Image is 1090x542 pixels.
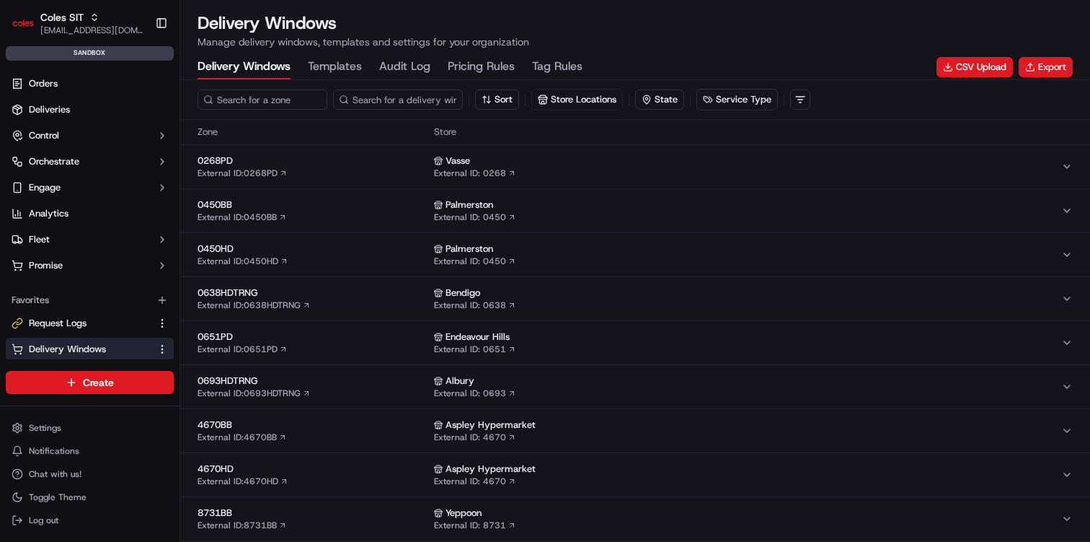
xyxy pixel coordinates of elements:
[446,154,470,167] span: Vasse
[532,89,622,110] button: Store Locations
[448,55,515,79] button: Pricing Rules
[6,176,174,199] button: Engage
[446,507,482,520] span: Yeppoon
[40,25,143,36] span: [EMAIL_ADDRESS][DOMAIN_NAME]
[434,344,516,355] a: External ID: 0651
[6,6,149,40] button: Coles SITColes SIT[EMAIL_ADDRESS][DOMAIN_NAME]
[180,409,1090,453] button: 4670BBExternal ID:4670BB Aspley HypermarketExternal ID: 4670
[29,103,70,116] span: Deliveries
[180,233,1090,276] button: 0450HDExternal ID:0450HD PalmerstonExternal ID: 0450
[697,89,777,110] button: Service Type
[198,344,288,355] a: External ID:0651PD
[434,167,516,179] a: External ID: 0268
[29,259,63,272] span: Promise
[6,510,174,530] button: Log out
[83,375,114,390] span: Create
[29,233,50,246] span: Fleet
[198,520,287,531] a: External ID:8731BB
[6,338,174,361] button: Delivery Windows
[29,317,87,330] span: Request Logs
[29,468,81,480] span: Chat with us!
[198,126,428,139] span: Zone
[434,211,516,223] a: External ID: 0450
[446,419,536,432] span: Aspley Hypermarket
[434,388,516,399] a: External ID: 0693
[12,317,151,330] a: Request Logs
[198,476,288,487] a: External ID:4670HD
[531,89,623,110] button: Store Locations
[446,242,493,255] span: Palmerston
[379,55,430,79] button: Audit Log
[29,207,68,220] span: Analytics
[446,463,536,476] span: Aspley Hypermarket
[198,12,529,35] h1: Delivery Windows
[198,375,428,388] span: 0693HDTRNG
[12,343,151,356] a: Delivery Windows
[198,287,428,300] span: 0638HDTRNG
[6,124,174,147] button: Control
[180,453,1090,497] button: 4670HDExternal ID:4670HD Aspley HypermarketExternal ID: 4670
[198,331,428,344] span: 0651PD
[434,126,1073,139] span: Store
[180,189,1090,232] button: 0450BBExternal ID:0450BB PalmerstonExternal ID: 0450
[6,487,174,507] button: Toggle Theme
[198,388,311,399] a: External ID:0693HDTRNG
[12,12,35,35] img: Coles SIT
[198,463,428,476] span: 4670HD
[180,497,1090,541] button: 8731BBExternal ID:8731BB YeppoonExternal ID: 8731
[936,57,1013,77] button: CSV Upload
[198,89,327,110] input: Search for a zone
[532,55,582,79] button: Tag Rules
[6,228,174,251] button: Fleet
[29,343,106,356] span: Delivery Windows
[6,289,174,312] div: Favorites
[198,167,288,179] a: External ID:0268PD
[434,520,516,531] a: External ID: 8731
[198,507,428,520] span: 8731BB
[446,375,474,388] span: Albury
[198,419,428,432] span: 4670BB
[434,300,516,311] a: External ID: 0638
[29,77,58,90] span: Orders
[180,321,1090,364] button: 0651PDExternal ID:0651PD Endeavour HillsExternal ID: 0651
[29,445,79,457] span: Notifications
[180,145,1090,188] button: 0268PDExternal ID:0268PD VasseExternal ID: 0268
[198,242,428,255] span: 0450HD
[6,464,174,484] button: Chat with us!
[198,55,291,79] button: Delivery Windows
[333,89,463,110] input: Search for a delivery window
[29,491,87,503] span: Toggle Theme
[6,46,174,61] div: sandbox
[434,432,516,443] a: External ID: 4670
[6,72,174,95] a: Orders
[434,255,516,267] a: External ID: 0450
[475,89,519,110] button: Sort
[29,181,61,194] span: Engage
[40,10,84,25] button: Coles SIT
[198,432,287,443] a: External ID:4670BB
[6,254,174,277] button: Promise
[198,300,311,311] a: External ID:0638HDTRNG
[198,35,529,49] p: Manage delivery windows, templates and settings for your organization
[446,331,510,344] span: Endeavour Hills
[446,287,480,300] span: Bendigo
[6,312,174,335] button: Request Logs
[29,515,58,526] span: Log out
[198,198,428,211] span: 0450BB
[29,129,59,142] span: Control
[635,89,684,110] button: State
[6,441,174,461] button: Notifications
[180,365,1090,408] button: 0693HDTRNGExternal ID:0693HDTRNG AlburyExternal ID: 0693
[198,211,287,223] a: External ID:0450BB
[29,155,79,168] span: Orchestrate
[198,255,288,267] a: External ID:0450HD
[6,202,174,225] a: Analytics
[198,154,428,167] span: 0268PD
[308,55,362,79] button: Templates
[446,198,493,211] span: Palmerston
[6,98,174,121] a: Deliveries
[434,476,516,487] a: External ID: 4670
[6,418,174,438] button: Settings
[6,150,174,173] button: Orchestrate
